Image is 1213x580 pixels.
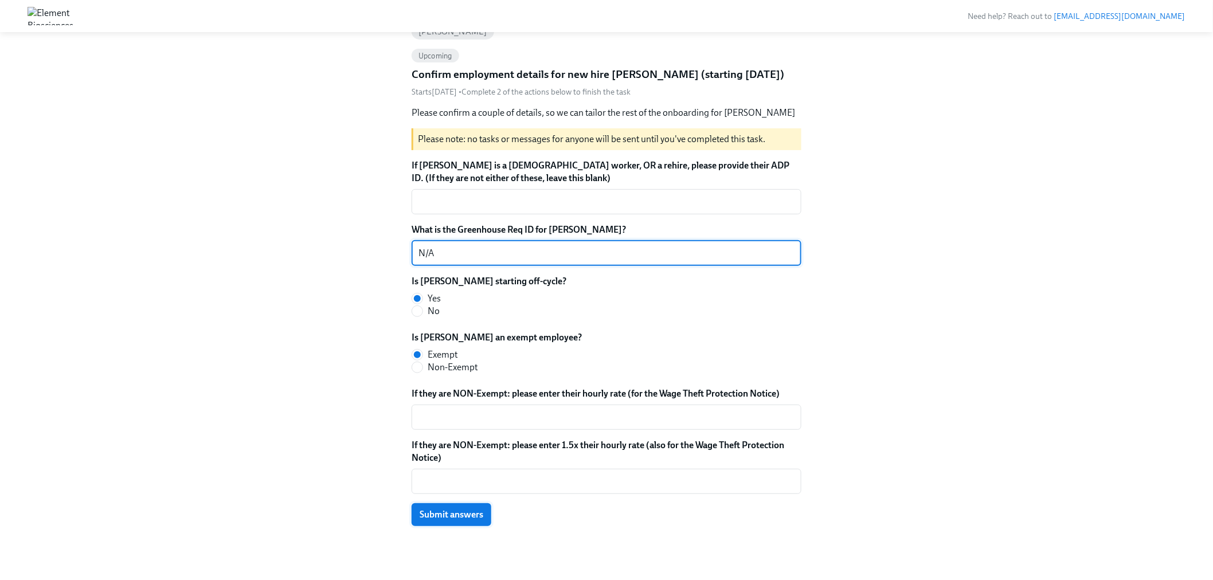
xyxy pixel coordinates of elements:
span: Wednesday, September 17th 2025, 9:00 am [412,87,457,97]
label: If [PERSON_NAME] is a [DEMOGRAPHIC_DATA] worker, OR a rehire, please provide their ADP ID. (If th... [412,159,801,185]
span: No [428,305,440,318]
span: Non-Exempt [428,361,478,374]
span: Yes [428,292,441,305]
a: [EMAIL_ADDRESS][DOMAIN_NAME] [1054,11,1185,21]
label: What is the Greenhouse Req ID for [PERSON_NAME]? [412,224,801,236]
span: Exempt [428,348,457,361]
img: Element Biosciences [28,7,73,25]
div: • Complete 2 of the actions below to finish the task [412,87,631,97]
p: Please note: no tasks or messages for anyone will be sent until you've completed this task. [418,133,797,146]
p: Please confirm a couple of details, so we can tailor the rest of the onboarding for [PERSON_NAME] [412,107,801,119]
textarea: N/A [418,246,795,260]
button: Submit answers [412,503,491,526]
label: Is [PERSON_NAME] starting off-cycle? [412,275,566,288]
label: If they are NON-Exempt: please enter their hourly rate (for the Wage Theft Protection Notice) [412,387,801,400]
h5: Confirm employment details for new hire [PERSON_NAME] (starting [DATE]) [412,67,784,82]
span: Need help? Reach out to [968,11,1185,21]
label: If they are NON-Exempt: please enter 1.5x their hourly rate (also for the Wage Theft Protection N... [412,439,801,464]
span: Upcoming [412,52,459,60]
span: Submit answers [420,509,483,520]
label: Is [PERSON_NAME] an exempt employee? [412,331,582,344]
